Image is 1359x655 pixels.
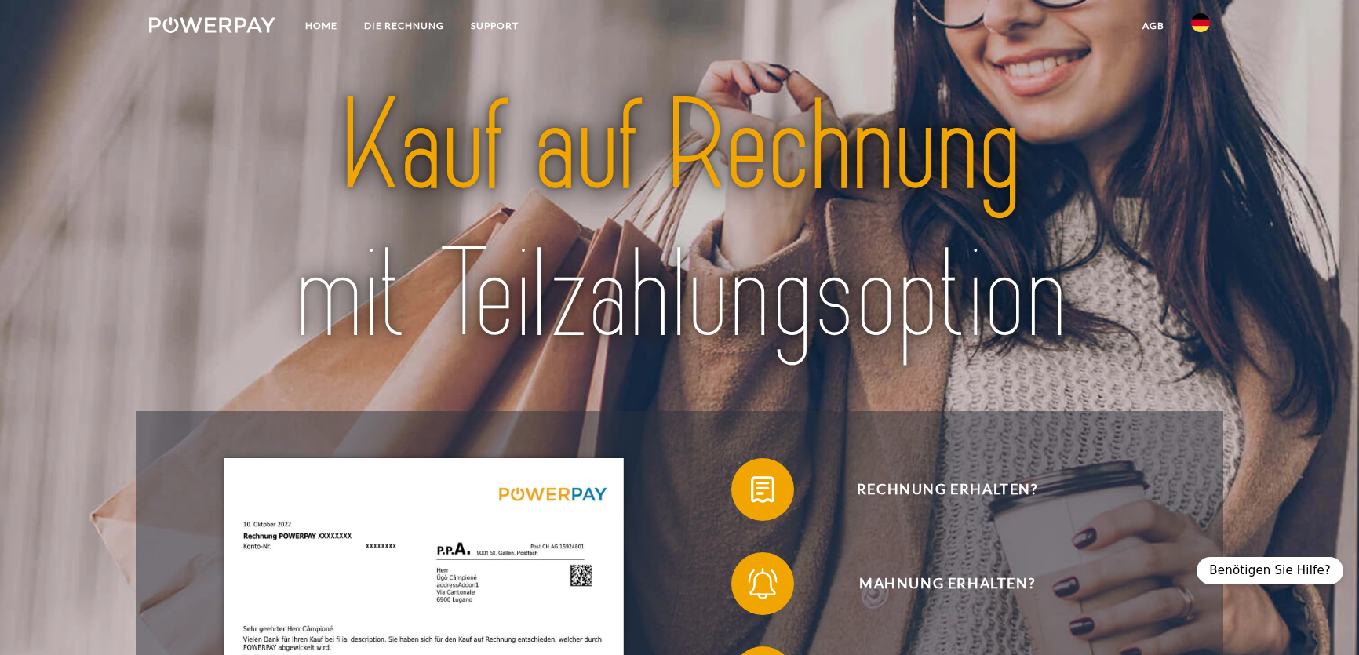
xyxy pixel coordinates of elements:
[351,12,457,40] a: DIE RECHNUNG
[755,458,1139,521] span: Rechnung erhalten?
[202,66,1157,377] img: title-powerpay_de.svg
[743,564,782,603] img: qb_bell.svg
[149,17,275,33] img: logo-powerpay-white.svg
[1197,557,1343,584] div: Benötigen Sie Hilfe?
[1129,12,1178,40] a: agb
[457,12,532,40] a: SUPPORT
[755,552,1139,615] span: Mahnung erhalten?
[292,12,351,40] a: Home
[731,458,1139,521] button: Rechnung erhalten?
[1191,13,1210,32] img: de
[731,552,1139,615] button: Mahnung erhalten?
[743,470,782,509] img: qb_bill.svg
